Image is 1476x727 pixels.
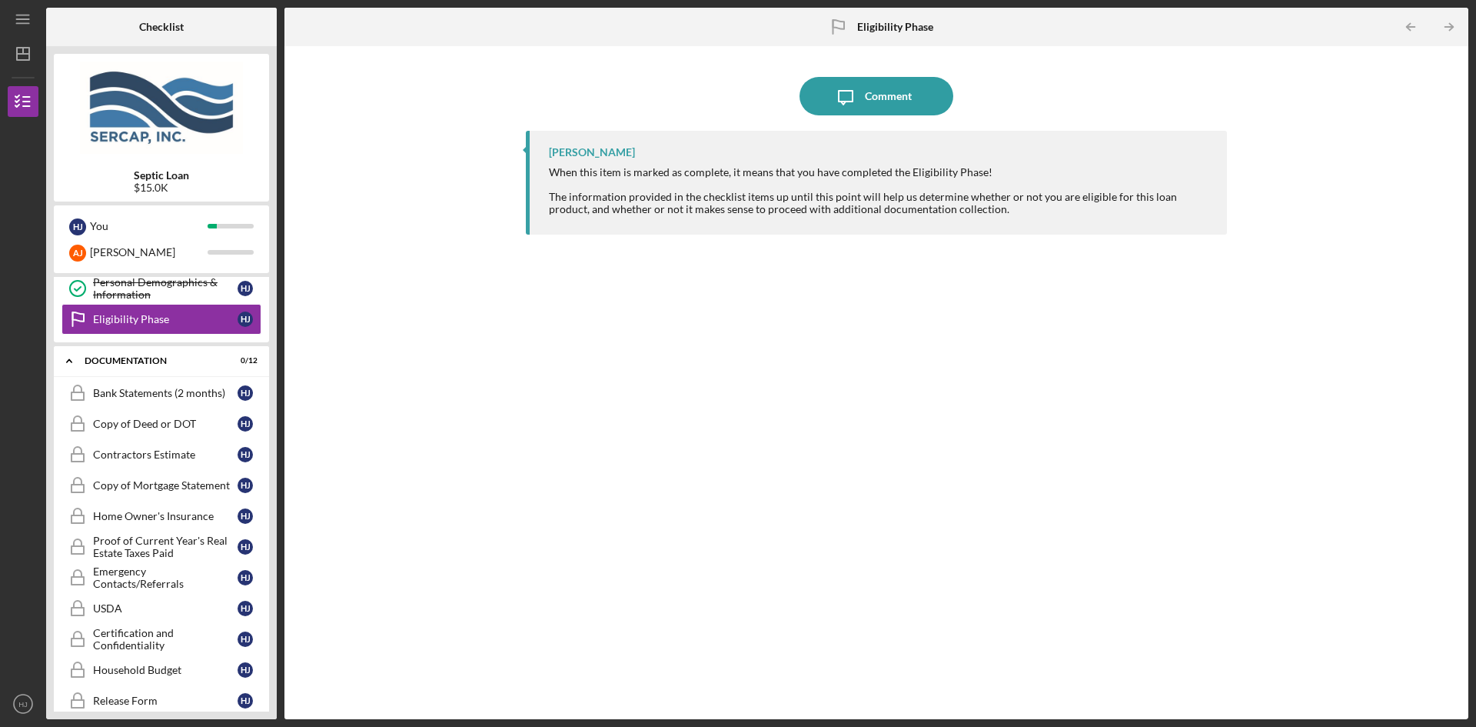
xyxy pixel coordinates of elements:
[238,693,253,709] div: H J
[230,356,258,365] div: 0 / 12
[61,378,261,409] a: Bank Statements (2 months)HJ
[93,276,238,301] div: Personal Demographics & Information
[69,245,86,262] div: A J
[93,664,238,676] div: Household Budget
[61,655,261,685] a: Household BudgetHJ
[238,281,253,296] div: H J
[61,501,261,532] a: Home Owner's InsuranceHJ
[61,685,261,716] a: Release FormHJ
[865,77,912,115] div: Comment
[61,439,261,470] a: Contractors EstimateHJ
[93,602,238,615] div: USDA
[90,213,208,239] div: You
[18,700,28,709] text: HJ
[238,312,253,327] div: H J
[549,166,1212,215] div: When this item is marked as complete, it means that you have completed the Eligibility Phase! The...
[238,478,253,493] div: H J
[238,385,253,401] div: H J
[61,409,261,439] a: Copy of Deed or DOTHJ
[93,387,238,399] div: Bank Statements (2 months)
[134,169,189,182] b: Septic Loan
[54,62,269,154] img: Product logo
[93,535,238,559] div: Proof of Current Year's Real Estate Taxes Paid
[238,570,253,585] div: H J
[61,624,261,655] a: Certification and ConfidentialityHJ
[93,510,238,522] div: Home Owner's Insurance
[134,182,189,194] div: $15.0K
[93,565,238,590] div: Emergency Contacts/Referrals
[238,662,253,678] div: H J
[61,470,261,501] a: Copy of Mortgage StatementHJ
[238,447,253,462] div: H J
[238,601,253,616] div: H J
[238,509,253,524] div: H J
[61,304,261,335] a: Eligibility PhaseHJ
[61,532,261,562] a: Proof of Current Year's Real Estate Taxes PaidHJ
[238,539,253,555] div: H J
[69,218,86,235] div: H J
[90,239,208,265] div: [PERSON_NAME]
[85,356,219,365] div: Documentation
[857,21,933,33] b: Eligibility Phase
[93,479,238,492] div: Copy of Mortgage Statement
[93,627,238,652] div: Certification and Confidentiality
[93,449,238,461] div: Contractors Estimate
[61,562,261,593] a: Emergency Contacts/ReferralsHJ
[61,273,261,304] a: Personal Demographics & InformationHJ
[93,695,238,707] div: Release Form
[238,416,253,432] div: H J
[139,21,184,33] b: Checklist
[238,632,253,647] div: H J
[61,593,261,624] a: USDAHJ
[549,146,635,158] div: [PERSON_NAME]
[8,689,38,719] button: HJ
[93,313,238,325] div: Eligibility Phase
[93,418,238,430] div: Copy of Deed or DOT
[799,77,953,115] button: Comment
